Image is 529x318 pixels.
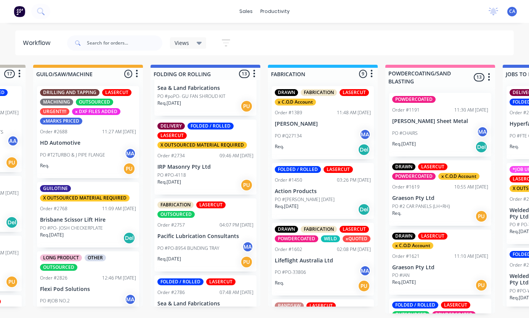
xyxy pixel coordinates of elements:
div: PU [240,100,253,112]
div: LASERCUT [102,89,131,96]
div: 11:27 AM [DATE] [102,128,136,135]
p: Req. [DATE] [40,232,64,238]
div: POWDERCOATED [275,235,318,242]
div: DRAWN [275,89,298,96]
img: Factory [14,6,25,17]
p: PO #Q27134 [275,133,302,139]
div: OTHER [85,254,106,261]
p: PO #PO-8954 BUNDING TRAY [157,245,219,252]
p: PO #JOB NO.2 [40,297,70,304]
div: DRAWN [392,163,415,170]
div: GUILOTINE [40,185,71,192]
p: Req. [DATE] [275,203,298,210]
div: BANDSAW [275,302,304,309]
div: x C.O.D Account [275,99,316,105]
div: Order #1621 [392,253,420,260]
p: Pacific Lubrication Consultants [157,233,253,240]
p: Req. [DATE] [392,279,416,286]
div: LASERCUT [418,163,447,170]
div: URGENT!!!! [40,108,69,115]
div: 10:55 AM [DATE] [454,184,488,190]
p: [PERSON_NAME] [275,121,371,127]
div: DRAWNFABRICATIONLASERCUTx C.O.D AccountOrder #138911:48 AM [DATE][PERSON_NAME]PO #Q27134MAReq.Del [272,86,374,159]
div: MA [359,129,371,140]
div: 04:07 PM [DATE] [220,222,253,229]
div: DRAWNLASERCUTPOWDERCOATEDx C.O.D AccountOrder #161910:55 AM [DATE]Graeson Pty LtdPO #2 CAR PANELS... [389,160,491,226]
div: PU [475,279,487,291]
div: 12:46 PM [DATE] [102,275,136,281]
p: Lifeflight Australia Ltd [275,257,371,264]
div: xMARKS PRICED [40,118,82,125]
div: 11:10 AM [DATE] [454,253,488,260]
div: MACHINING [40,99,73,105]
div: DRILLING AND TAPPINGLASERCUTMACHININGOUTSOURCEDURGENT!!!!x DXF FILES ADDEDxMARKS PRICEDOrder #268... [37,86,139,178]
div: FOLDED / ROLLEDLASERCUTOrder #145003:26 PM [DATE]Action ProductsPO #[PERSON_NAME] [DATE]Req.[DATE... [272,163,374,219]
div: Del [358,203,370,216]
div: Order #1389 [275,109,302,116]
p: Req. [275,280,284,286]
p: IRP Masonry Pty Ltd [157,164,253,170]
div: MA [125,294,136,305]
div: LASERCUT [340,226,369,233]
div: 11:48 AM [DATE] [337,109,371,116]
div: PU [475,210,487,222]
p: Flexi Pod Solutions [40,286,136,292]
div: OUTSOURCED [76,99,113,105]
div: FABRICATION [301,89,337,96]
p: PO #[PERSON_NAME] [DATE] [275,196,335,203]
p: Brisbane Scissor Lift Hire [40,217,136,223]
div: LASERCUT [206,278,236,285]
div: 07:48 AM [DATE] [220,289,253,296]
div: Del [123,232,135,244]
p: PO #poPO- GU FAN SHROUD KIT [157,93,225,100]
p: Sea & Land Fabrications [157,85,253,91]
div: Order #2734 [157,152,185,159]
div: Order #1602 [275,246,302,253]
div: LASERCUT [441,302,470,308]
p: Sea & Land Fabrications [157,300,253,307]
p: Graeson Pty Ltd [392,195,488,201]
div: Order #2786 [157,289,185,296]
div: productivity [256,6,293,17]
div: POWDERCOATED [392,96,436,103]
p: [PERSON_NAME] Sheet Metal [392,118,488,125]
div: 11:30 AM [DATE] [454,107,488,113]
div: Order #2688 [40,128,67,135]
div: LONG PRODUCT [40,254,82,261]
div: MA [242,241,253,252]
div: x DXF FILES ADDED [72,108,120,115]
div: FABRICATION [301,226,337,233]
div: PU [240,179,253,191]
div: DRAWN [392,233,415,240]
div: FOLDED / ROLLED [392,302,438,308]
div: OUTSOURCED [40,264,77,271]
p: PO #T2TURBO & J PIPE FLANGE [40,152,105,158]
div: FOLDED / ROLLED [275,166,321,173]
p: Req. [DATE] [157,256,181,262]
div: OUTSOURCED [392,311,430,318]
div: Order #1619 [392,184,420,190]
p: Req. [392,210,401,217]
div: 09:46 AM [DATE] [220,152,253,159]
div: POWDERCOATEDOrder #119111:30 AM [DATE][PERSON_NAME] Sheet MetalPO #CHAIRSMAReq.[DATE]Del [389,93,491,157]
div: Order #2757 [157,222,185,229]
div: PU [123,163,135,175]
span: CA [509,8,515,15]
div: MA [125,148,136,159]
div: FABRICATIONLASERCUTOUTSOURCEDOrder #275704:07 PM [DATE]Pacific Lubrication ConsultantsPO #PO-8954... [154,198,256,272]
div: DELIVERY [157,123,185,129]
div: FOLDED / ROLLED [157,278,204,285]
p: Req. [DATE] [157,179,181,185]
div: X OUTSOURCED MATERIAL REQUIRED [157,142,247,149]
p: Req. [DATE] [392,141,416,147]
div: Workflow [23,38,54,48]
p: Req. [510,143,519,150]
div: Order #2768 [40,205,67,212]
div: DELIVERYFOLDED / ROLLEDLASERCUTX OUTSOURCED MATERIAL REQUIREDOrder #273409:46 AM [DATE]IRP Masonr... [154,120,256,195]
div: POWDERCOATED [392,173,436,180]
div: 11:09 AM [DATE] [102,205,136,212]
div: MA [477,126,488,137]
div: FABRICATION [157,201,194,208]
p: Req. [DATE] [157,100,181,107]
p: PO #CHAIRS [392,130,418,137]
